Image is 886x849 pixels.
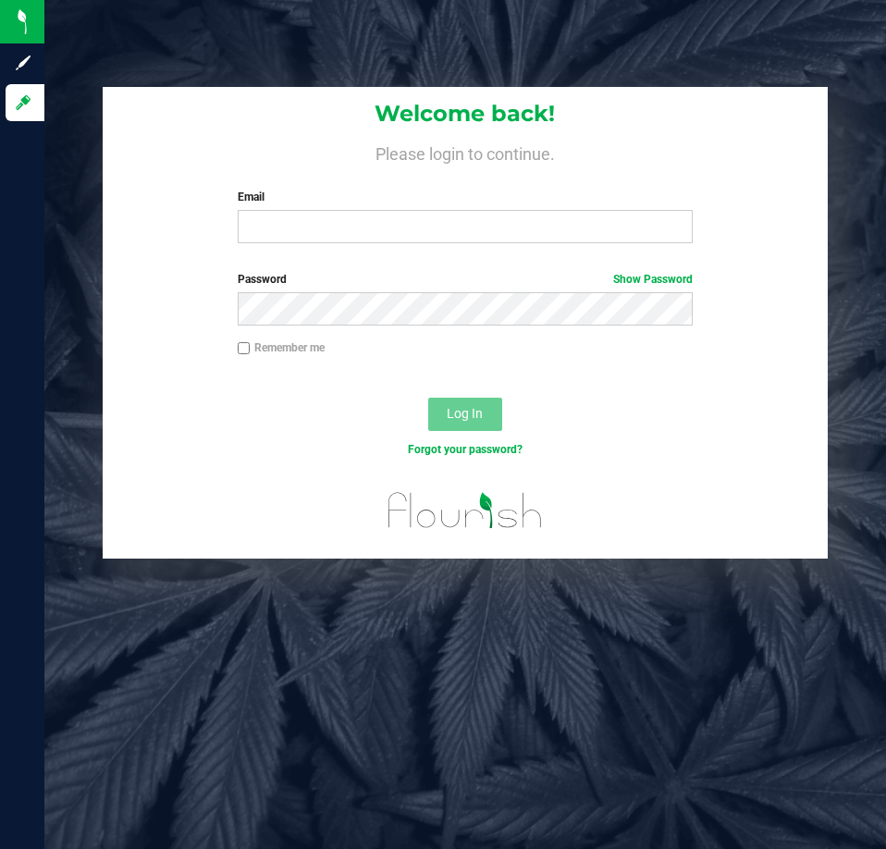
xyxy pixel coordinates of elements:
input: Remember me [238,342,251,355]
inline-svg: Sign up [14,54,32,72]
span: Password [238,273,287,286]
a: Show Password [613,273,693,286]
label: Remember me [238,339,325,356]
button: Log In [428,398,502,431]
img: flourish_logo.svg [375,477,556,544]
label: Email [238,189,693,205]
h4: Please login to continue. [103,141,827,163]
h1: Welcome back! [103,102,827,126]
a: Forgot your password? [408,443,523,456]
inline-svg: Log in [14,93,32,112]
span: Log In [447,406,483,421]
